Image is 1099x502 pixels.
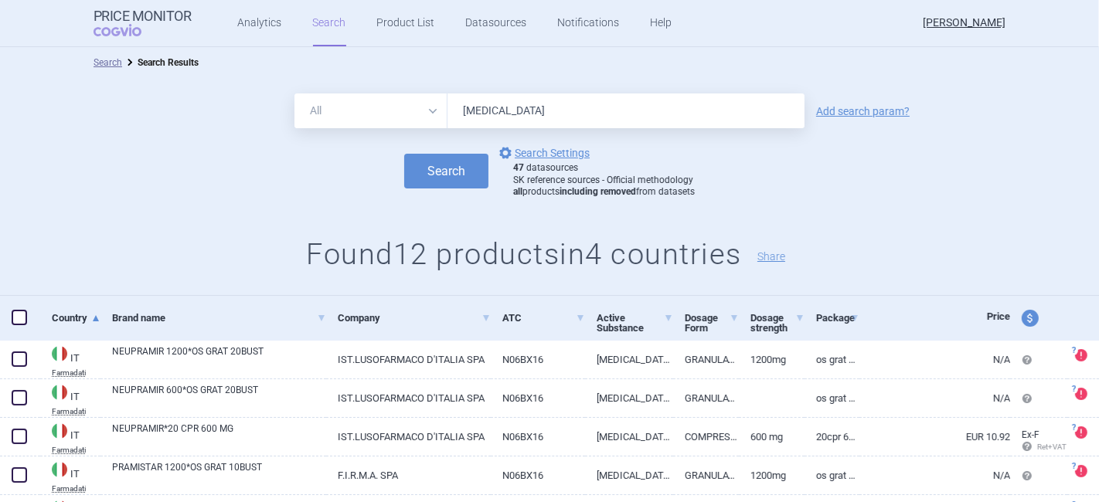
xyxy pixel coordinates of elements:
a: Dosage strength [750,299,805,347]
a: N06BX16 [491,418,584,456]
img: Italy [52,385,67,400]
a: [MEDICAL_DATA] SOLFATO [585,456,673,494]
a: N06BX16 [491,341,584,378]
a: IST.LUSOFARMACO D'ITALIA SPA [326,341,491,378]
a: NEUPRAMIR 600*OS GRAT 20BUST [112,383,326,411]
button: Share [757,251,785,262]
a: 1200MG [739,456,805,494]
div: datasources SK reference sources - Official methodology products from datasets [513,162,695,198]
abbr: Farmadati — Online database developed by Farmadati Italia S.r.l., Italia. [52,408,100,416]
a: Company [338,299,491,337]
a: ? [1075,465,1094,477]
a: Add search param? [816,106,910,117]
span: Price [987,310,1010,322]
a: GRANULATO [673,379,739,417]
a: [MEDICAL_DATA] SOLFATO [585,341,673,378]
abbr: Farmadati — Online database developed by Farmadati Italia S.r.l., Italia. [52,369,100,377]
a: ITITFarmadati [40,422,100,454]
a: Search [94,57,122,68]
a: Price MonitorCOGVIO [94,8,192,38]
a: Country [52,299,100,337]
img: Italy [52,462,67,477]
a: IST.LUSOFARMACO D'ITALIA SPA [326,379,491,417]
abbr: Farmadati — Online database developed by Farmadati Italia S.r.l., Italia. [52,485,100,493]
img: Italy [52,346,67,361]
span: ? [1069,385,1078,394]
a: 1200MG [739,341,805,378]
a: IST.LUSOFARMACO D'ITALIA SPA [326,418,491,456]
a: COMPRESSA [673,418,739,456]
span: ? [1069,423,1078,432]
a: Dosage Form [685,299,739,347]
span: COGVIO [94,24,163,36]
img: Italy [52,423,67,439]
a: N/A [859,456,1010,494]
a: ATC [502,299,584,337]
a: Search Settings [496,144,590,162]
a: GRANULATO [673,456,739,494]
a: OS GRAT 20BUST [805,341,859,378]
a: NEUPRAMIR 1200*OS GRAT 20BUST [112,344,326,372]
a: 600 mg [739,418,805,456]
a: ITITFarmadati [40,383,100,416]
a: OS GRAT 10BUST [805,456,859,494]
a: ? [1075,426,1094,439]
strong: including removed [560,186,636,197]
a: ITITFarmadati [40,460,100,493]
strong: Search Results [138,57,199,68]
span: ? [1069,462,1078,471]
a: Ex-F Ret+VAT calc [1010,424,1067,460]
a: [MEDICAL_DATA] SOLFATO [585,418,673,456]
li: Search [94,55,122,70]
a: ? [1075,388,1094,400]
a: Active Substance [597,299,673,347]
a: F.I.R.M.A. SPA [326,456,491,494]
a: ? [1075,349,1094,361]
abbr: Farmadati — Online database developed by Farmadati Italia S.r.l., Italia. [52,446,100,454]
a: N/A [859,341,1010,378]
a: Brand name [112,299,326,337]
span: ? [1069,346,1078,355]
span: Ret+VAT calc [1022,443,1081,451]
a: ITITFarmadati [40,344,100,377]
a: EUR 10.92 [859,418,1010,456]
span: Ex-factory price [1022,429,1039,440]
strong: all [513,186,522,197]
a: N06BX16 [491,379,584,417]
strong: Price Monitor [94,8,192,24]
button: Search [404,154,488,188]
a: [MEDICAL_DATA] SOLFATO [585,379,673,417]
a: N/A [859,379,1010,417]
a: N06BX16 [491,456,584,494]
strong: 47 [513,162,524,173]
a: PRAMISTAR 1200*OS GRAT 10BUST [112,460,326,488]
a: OS GRAT 20BUST [805,379,859,417]
a: 20CPR 600MG [805,418,859,456]
a: Package [816,299,859,337]
a: GRANULATO [673,341,739,378]
li: Search Results [122,55,199,70]
a: NEUPRAMIR*20 CPR 600 MG [112,422,326,449]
